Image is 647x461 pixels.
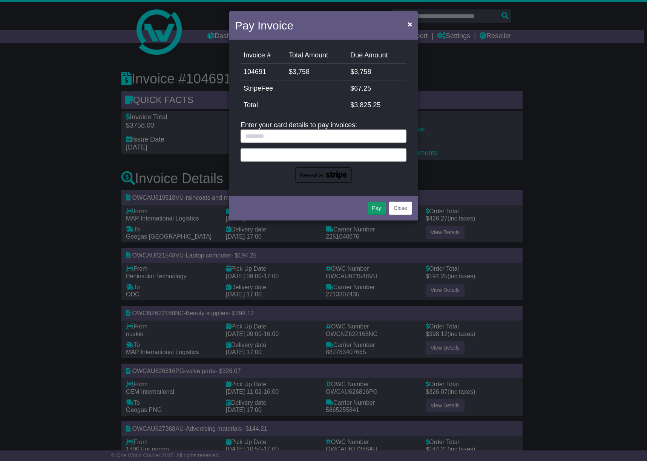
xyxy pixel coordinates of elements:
button: Close [389,202,412,215]
div: Enter your card details to pay invoices: [241,121,406,183]
td: Invoice # [241,47,286,64]
img: powered-by-stripe.png [295,167,352,183]
span: × [408,20,412,28]
span: 3,758 [293,68,310,76]
span: 3,825.25 [354,101,380,109]
td: Total Amount [286,47,347,64]
td: $ [347,80,406,97]
td: 104691 [241,64,286,80]
h4: Pay Invoice [235,17,293,34]
td: Total [241,97,347,114]
td: Due Amount [347,47,406,64]
td: $ [347,97,406,114]
button: Close [404,16,416,32]
td: StripeFee [241,80,347,97]
iframe: Secure card payment input frame [245,151,402,157]
td: $ [347,64,406,80]
td: $ [286,64,347,80]
span: 3,758 [354,68,371,76]
span: 67.25 [354,85,371,92]
button: Pay [367,202,386,215]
